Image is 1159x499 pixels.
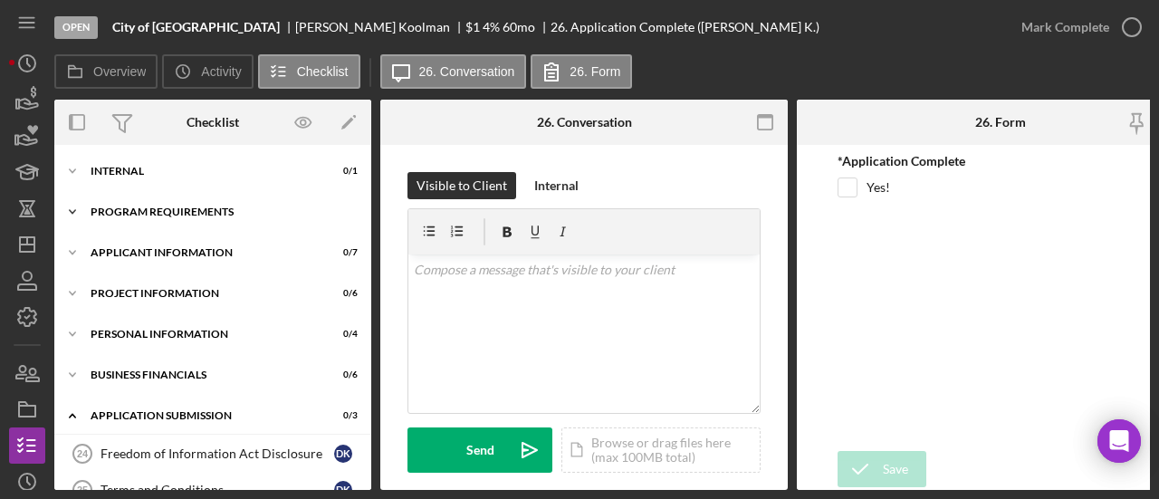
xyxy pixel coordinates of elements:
div: 26. Application Complete ([PERSON_NAME] K.) [551,20,819,34]
div: Open Intercom Messenger [1097,419,1141,463]
div: Terms and Conditions [101,483,334,497]
div: Program Requirements [91,206,349,217]
label: 26. Form [570,64,620,79]
div: Internal [534,172,579,199]
tspan: 25 [77,485,88,495]
div: Personal Information [91,329,312,340]
div: 0 / 6 [325,288,358,299]
button: Internal [525,172,588,199]
div: [PERSON_NAME] Koolman [295,20,465,34]
label: 26. Conversation [419,64,515,79]
label: Overview [93,64,146,79]
div: Checklist [187,115,239,130]
div: Save [883,451,908,487]
div: D K [334,481,352,499]
div: Freedom of Information Act Disclosure [101,446,334,461]
div: 26. Conversation [537,115,632,130]
div: 0 / 4 [325,329,358,340]
div: 4 % [483,20,500,34]
div: D K [334,445,352,463]
div: 0 / 7 [325,247,358,258]
label: Yes! [867,178,890,197]
button: Mark Complete [1003,9,1150,45]
div: 26. Form [975,115,1026,130]
button: Overview [54,54,158,89]
div: 0 / 3 [325,410,358,421]
div: Send [466,427,494,473]
label: Checklist [297,64,349,79]
b: City of [GEOGRAPHIC_DATA] [112,20,280,34]
div: 60 mo [503,20,535,34]
button: Checklist [258,54,360,89]
button: Send [407,427,552,473]
div: PROJECT INFORMATION [91,288,312,299]
span: $1 [465,19,480,34]
button: Save [838,451,926,487]
tspan: 24 [77,448,89,459]
a: 24Freedom of Information Act DisclosureDK [63,436,362,472]
button: 26. Conversation [380,54,527,89]
div: Application Submission [91,410,312,421]
div: Visible to Client [417,172,507,199]
div: 0 / 1 [325,166,358,177]
button: 26. Form [531,54,632,89]
button: Visible to Client [407,172,516,199]
div: Open [54,16,98,39]
div: APPLICANT INFORMATION [91,247,312,258]
button: Activity [162,54,253,89]
div: 0 / 6 [325,369,358,380]
label: Activity [201,64,241,79]
div: Internal [91,166,312,177]
div: Mark Complete [1021,9,1109,45]
div: Business Financials [91,369,312,380]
